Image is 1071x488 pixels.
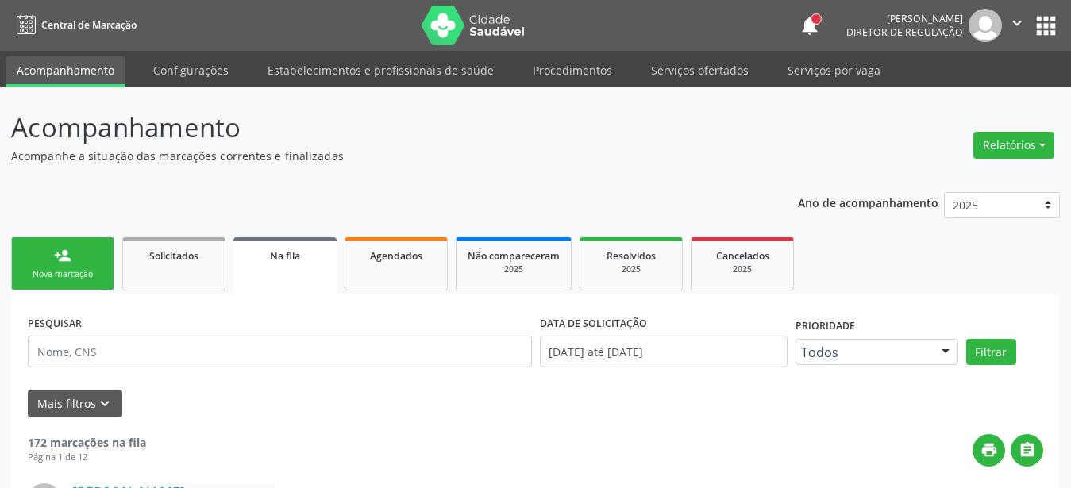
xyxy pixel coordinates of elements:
span: Na fila [270,249,300,263]
a: Configurações [142,56,240,84]
p: Acompanhamento [11,108,745,148]
label: Prioridade [796,314,855,339]
button: notifications [799,14,821,37]
p: Acompanhe a situação das marcações correntes e finalizadas [11,148,745,164]
label: PESQUISAR [28,311,82,336]
button: print [973,434,1005,467]
img: img [969,9,1002,42]
span: Todos [801,344,926,360]
span: Cancelados [716,249,769,263]
span: Solicitados [149,249,198,263]
span: Não compareceram [468,249,560,263]
i: print [980,441,998,459]
span: Agendados [370,249,422,263]
i:  [1008,14,1026,32]
button: apps [1032,12,1060,40]
div: 2025 [703,263,782,275]
div: Página 1 de 12 [28,451,146,464]
div: 2025 [468,263,560,275]
p: Ano de acompanhamento [798,192,938,212]
label: DATA DE SOLICITAÇÃO [540,311,647,336]
div: Nova marcação [23,268,102,280]
a: Estabelecimentos e profissionais de saúde [256,56,505,84]
button:  [1011,434,1043,467]
input: Selecione um intervalo [540,336,788,367]
a: Acompanhamento [6,56,125,87]
a: Serviços ofertados [640,56,760,84]
span: Diretor de regulação [846,25,963,39]
div: [PERSON_NAME] [846,12,963,25]
i: keyboard_arrow_down [96,395,114,413]
div: 2025 [591,263,671,275]
input: Nome, CNS [28,336,532,367]
div: person_add [54,247,71,264]
button: Relatórios [973,132,1054,159]
a: Central de Marcação [11,12,137,38]
button: Filtrar [966,339,1016,366]
a: Serviços por vaga [776,56,892,84]
button:  [1002,9,1032,42]
a: Procedimentos [522,56,623,84]
span: Central de Marcação [41,18,137,32]
span: Resolvidos [607,249,656,263]
strong: 172 marcações na fila [28,435,146,450]
i:  [1019,441,1036,459]
button: Mais filtroskeyboard_arrow_down [28,390,122,417]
